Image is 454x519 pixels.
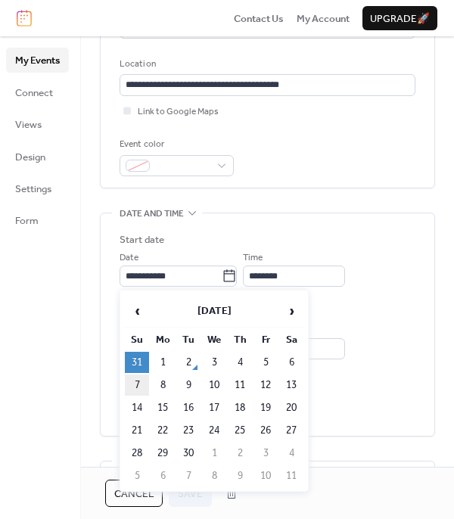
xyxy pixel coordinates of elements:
td: 20 [279,397,303,418]
td: 28 [125,443,149,464]
span: Date [120,250,138,266]
td: 11 [228,374,252,396]
th: We [202,329,226,350]
span: Link to Google Maps [138,104,219,120]
td: 7 [176,465,201,486]
td: 10 [253,465,278,486]
a: Views [6,112,69,136]
td: 27 [279,420,303,441]
td: 7 [125,374,149,396]
td: 16 [176,397,201,418]
span: My Events [15,53,60,68]
span: Design [15,150,45,165]
td: 8 [151,374,175,396]
td: 24 [202,420,226,441]
a: Design [6,145,69,169]
td: 12 [253,374,278,396]
td: 26 [253,420,278,441]
td: 29 [151,443,175,464]
td: 8 [202,465,226,486]
th: [DATE] [151,295,278,328]
td: 4 [279,443,303,464]
td: 31 [125,352,149,373]
a: Connect [6,80,69,104]
td: 2 [228,443,252,464]
span: › [280,296,303,326]
td: 25 [228,420,252,441]
span: Time [243,250,263,266]
a: My Account [297,11,350,26]
span: Upgrade 🚀 [370,11,430,26]
th: Fr [253,329,278,350]
td: 2 [176,352,201,373]
th: Th [228,329,252,350]
td: 3 [253,443,278,464]
a: My Events [6,48,69,72]
td: 15 [151,397,175,418]
td: 11 [279,465,303,486]
span: Date and time [120,207,184,222]
td: 9 [176,374,201,396]
td: 3 [202,352,226,373]
td: 14 [125,397,149,418]
div: Location [120,57,412,72]
div: Start date [120,232,164,247]
th: Su [125,329,149,350]
span: Connect [15,85,53,101]
td: 10 [202,374,226,396]
td: 17 [202,397,226,418]
button: Cancel [105,480,163,507]
td: 6 [279,352,303,373]
td: 19 [253,397,278,418]
td: 9 [228,465,252,486]
td: 21 [125,420,149,441]
div: Event color [120,137,231,152]
td: 4 [228,352,252,373]
td: 5 [253,352,278,373]
th: Tu [176,329,201,350]
th: Mo [151,329,175,350]
span: Settings [15,182,51,197]
button: Upgrade🚀 [362,6,437,30]
td: 6 [151,465,175,486]
td: 23 [176,420,201,441]
span: ‹ [126,296,148,326]
th: Sa [279,329,303,350]
a: Contact Us [234,11,284,26]
td: 22 [151,420,175,441]
td: 18 [228,397,252,418]
span: Views [15,117,42,132]
span: Form [15,213,39,228]
a: Form [6,208,69,232]
td: 1 [151,352,175,373]
td: 1 [202,443,226,464]
a: Settings [6,176,69,200]
td: 5 [125,465,149,486]
td: 13 [279,374,303,396]
td: 30 [176,443,201,464]
span: Cancel [114,486,154,502]
img: logo [17,10,32,26]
